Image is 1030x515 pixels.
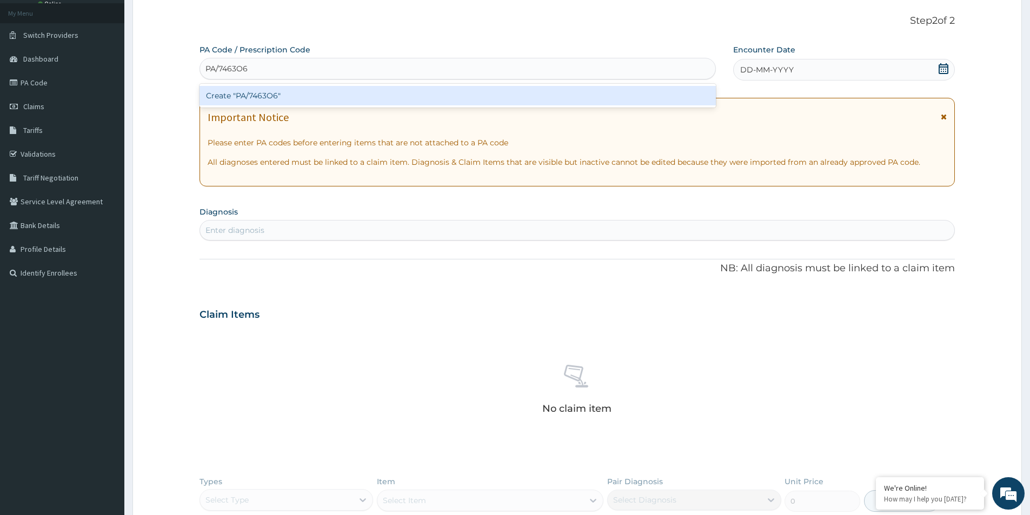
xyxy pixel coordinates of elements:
[208,137,947,148] p: Please enter PA codes before entering items that are not attached to a PA code
[740,64,794,75] span: DD-MM-YYYY
[23,125,43,135] span: Tariffs
[208,111,289,123] h1: Important Notice
[205,225,264,236] div: Enter diagnosis
[884,494,976,504] p: How may I help you today?
[177,5,203,31] div: Minimize live chat window
[200,309,260,321] h3: Claim Items
[200,262,955,276] p: NB: All diagnosis must be linked to a claim item
[5,295,206,333] textarea: Type your message and hit 'Enter'
[63,136,149,245] span: We're online!
[884,483,976,493] div: We're Online!
[23,173,78,183] span: Tariff Negotiation
[20,54,44,81] img: d_794563401_company_1708531726252_794563401
[23,102,44,111] span: Claims
[56,61,182,75] div: Chat with us now
[23,30,78,40] span: Switch Providers
[200,206,238,217] label: Diagnosis
[200,15,955,27] p: Step 2 of 2
[200,44,310,55] label: PA Code / Prescription Code
[200,86,716,105] div: Create "PA/7463O6"
[208,157,947,168] p: All diagnoses entered must be linked to a claim item. Diagnosis & Claim Items that are visible bu...
[733,44,795,55] label: Encounter Date
[542,403,612,414] p: No claim item
[23,54,58,64] span: Dashboard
